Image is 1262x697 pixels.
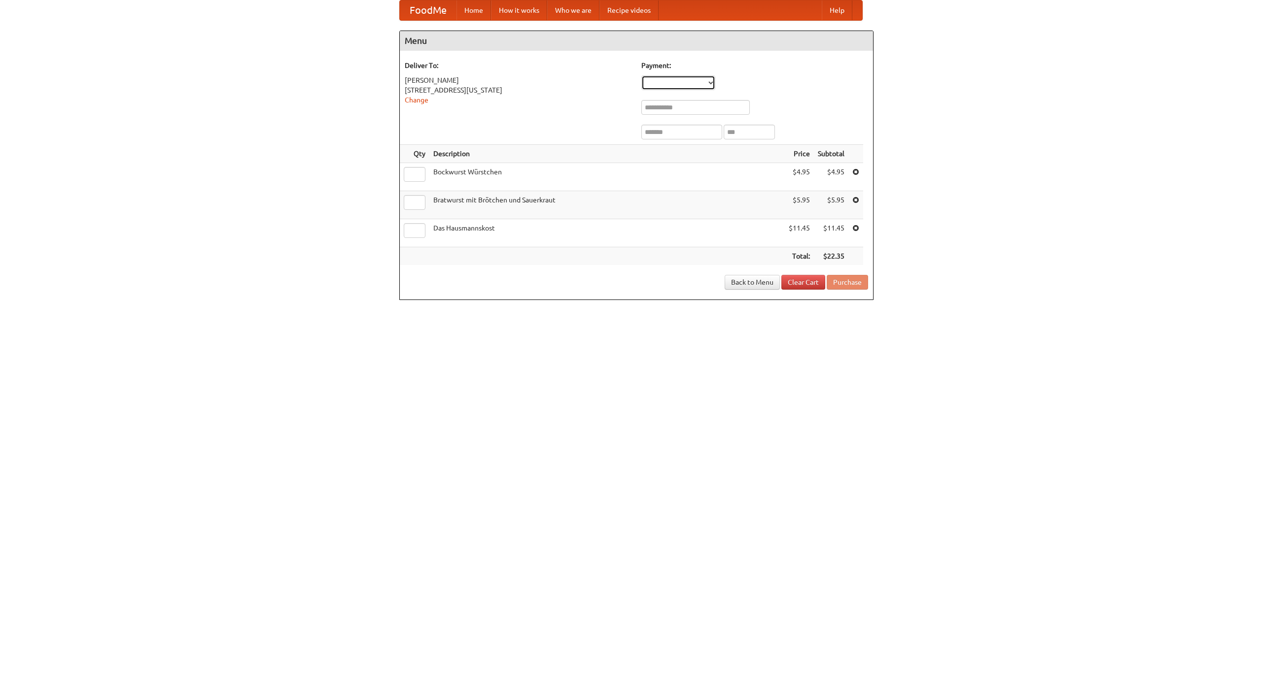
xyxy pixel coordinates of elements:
[641,61,868,70] h5: Payment:
[814,247,848,266] th: $22.35
[547,0,599,20] a: Who we are
[785,191,814,219] td: $5.95
[785,145,814,163] th: Price
[400,145,429,163] th: Qty
[827,275,868,290] button: Purchase
[785,247,814,266] th: Total:
[822,0,852,20] a: Help
[429,191,785,219] td: Bratwurst mit Brötchen und Sauerkraut
[400,0,456,20] a: FoodMe
[405,96,428,104] a: Change
[491,0,547,20] a: How it works
[429,219,785,247] td: Das Hausmannskost
[405,75,631,85] div: [PERSON_NAME]
[400,31,873,51] h4: Menu
[781,275,825,290] a: Clear Cart
[725,275,780,290] a: Back to Menu
[429,145,785,163] th: Description
[814,163,848,191] td: $4.95
[814,191,848,219] td: $5.95
[814,219,848,247] td: $11.45
[785,163,814,191] td: $4.95
[814,145,848,163] th: Subtotal
[456,0,491,20] a: Home
[405,61,631,70] h5: Deliver To:
[785,219,814,247] td: $11.45
[599,0,659,20] a: Recipe videos
[429,163,785,191] td: Bockwurst Würstchen
[405,85,631,95] div: [STREET_ADDRESS][US_STATE]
